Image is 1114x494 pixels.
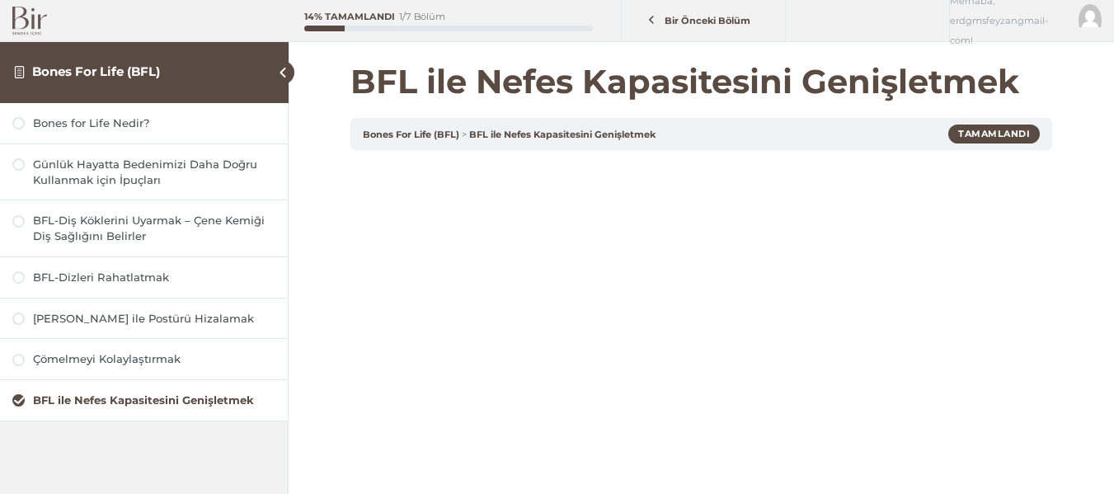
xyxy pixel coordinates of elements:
[350,62,1052,101] h1: BFL ile Nefes Kapasitesini Genişletmek
[12,7,47,35] img: Bir Logo
[33,393,275,408] div: BFL ile Nefes Kapasitesini Genişletmek
[33,213,275,244] div: BFL-Diş Köklerini Uyarmak – Çene Kemiği Diş Sağlığını Belirler
[12,393,275,408] a: BFL ile Nefes Kapasitesini Genişletmek
[12,351,275,367] a: Çömelmeyi Kolaylaştırmak
[399,12,445,21] div: 1/7 Bölüm
[33,115,275,131] div: Bones for Life Nedir?
[12,213,275,244] a: BFL-Diş Köklerini Uyarmak – Çene Kemiği Diş Sağlığını Belirler
[12,157,275,188] a: Günlük Hayatta Bedenimizi Daha Doğru Kullanmak için İpuçları
[33,270,275,285] div: BFL-Dizleri Rahatlatmak
[626,6,781,36] a: Bir Önceki Bölüm
[12,115,275,131] a: Bones for Life Nedir?
[12,311,275,327] a: [PERSON_NAME] ile Postürü Hizalamak
[32,64,160,79] a: Bones For Life (BFL)
[469,129,656,140] a: BFL ile Nefes Kapasitesini Genişletmek
[304,12,395,21] div: 14% Tamamlandı
[33,311,275,327] div: [PERSON_NAME] ile Postürü Hizalamak
[656,15,760,26] span: Bir Önceki Bölüm
[33,157,275,188] div: Günlük Hayatta Bedenimizi Daha Doğru Kullanmak için İpuçları
[948,125,1040,143] div: Tamamlandı
[363,129,459,140] a: Bones For Life (BFL)
[33,351,275,367] div: Çömelmeyi Kolaylaştırmak
[12,270,275,285] a: BFL-Dizleri Rahatlatmak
